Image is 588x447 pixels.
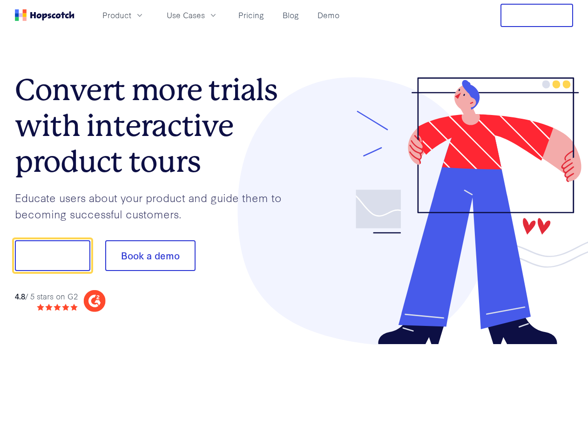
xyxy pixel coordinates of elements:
p: Educate users about your product and guide them to becoming successful customers. [15,190,294,222]
strong: 4.8 [15,291,25,301]
button: Book a demo [105,240,196,271]
button: Free Trial [500,4,573,27]
a: Home [15,9,74,21]
span: Use Cases [167,9,205,21]
div: / 5 stars on G2 [15,291,78,302]
button: Product [97,7,150,23]
button: Use Cases [161,7,223,23]
span: Product [102,9,131,21]
a: Pricing [235,7,268,23]
a: Blog [279,7,303,23]
button: Show me! [15,240,90,271]
a: Demo [314,7,343,23]
h1: Convert more trials with interactive product tours [15,72,294,179]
